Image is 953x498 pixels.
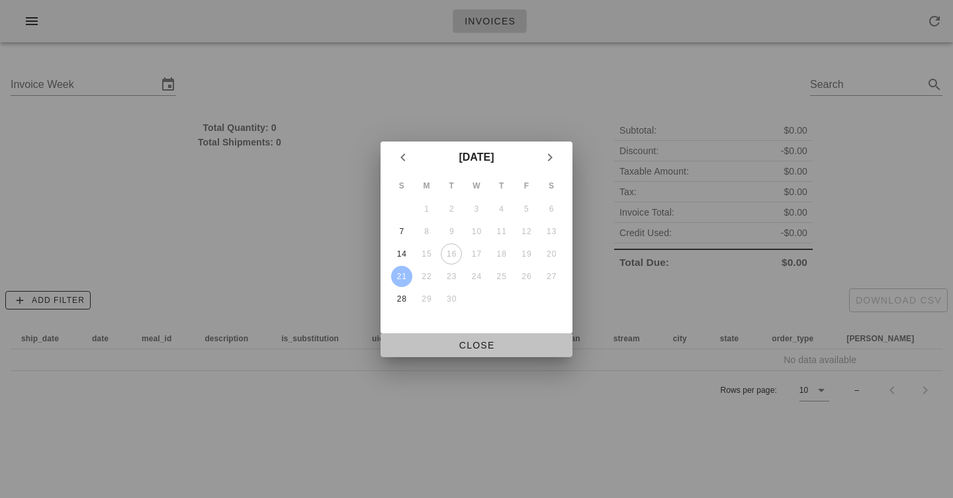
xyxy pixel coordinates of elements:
th: S [539,175,563,197]
button: 28 [391,288,412,310]
button: [DATE] [453,144,499,171]
th: T [490,175,514,197]
th: S [390,175,414,197]
button: Close [381,333,572,357]
button: 21 [391,266,412,287]
div: 14 [391,249,412,259]
div: 7 [391,227,412,236]
button: Previous month [391,145,415,169]
th: T [439,175,463,197]
span: Close [391,340,562,351]
th: F [515,175,539,197]
th: W [465,175,488,197]
button: 14 [391,243,412,265]
button: Next month [538,145,562,169]
div: 28 [391,294,412,304]
th: M [415,175,439,197]
button: 7 [391,221,412,242]
div: 21 [391,272,412,281]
